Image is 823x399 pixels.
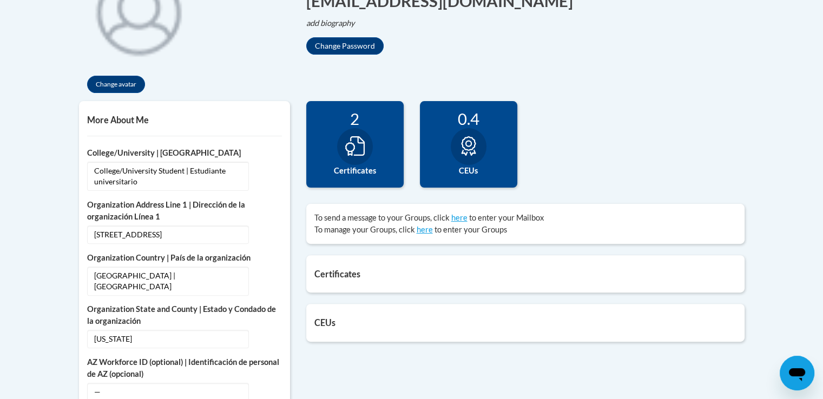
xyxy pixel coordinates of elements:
[417,225,433,234] a: here
[87,303,282,327] label: Organization State and County | Estado y Condado de la organización
[434,225,507,234] span: to enter your Groups
[87,330,249,348] span: [US_STATE]
[87,115,282,125] h5: More About Me
[306,18,355,28] i: add biography
[469,213,544,222] span: to enter your Mailbox
[87,225,249,244] span: [STREET_ADDRESS]
[87,76,145,93] button: Change avatar
[314,109,396,128] div: 2
[451,213,468,222] a: here
[428,109,509,128] div: 0.4
[87,267,249,296] span: [GEOGRAPHIC_DATA] | [GEOGRAPHIC_DATA]
[314,213,450,222] span: To send a message to your Groups, click
[87,147,282,159] label: College/University | [GEOGRAPHIC_DATA]
[306,17,364,29] button: Edit biography
[314,269,736,279] h5: Certificates
[428,165,509,177] label: CEUs
[314,165,396,177] label: Certificates
[306,37,384,55] button: Change Password
[87,199,282,223] label: Organization Address Line 1 | Dirección de la organización Línea 1
[87,356,282,380] label: AZ Workforce ID (optional) | Identificación de personal de AZ (opcional)
[87,162,249,191] span: College/University Student | Estudiante universitario
[87,252,282,264] label: Organization Country | País de la organización
[780,356,814,390] iframe: Button to launch messaging window
[314,317,736,328] h5: CEUs
[314,225,415,234] span: To manage your Groups, click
